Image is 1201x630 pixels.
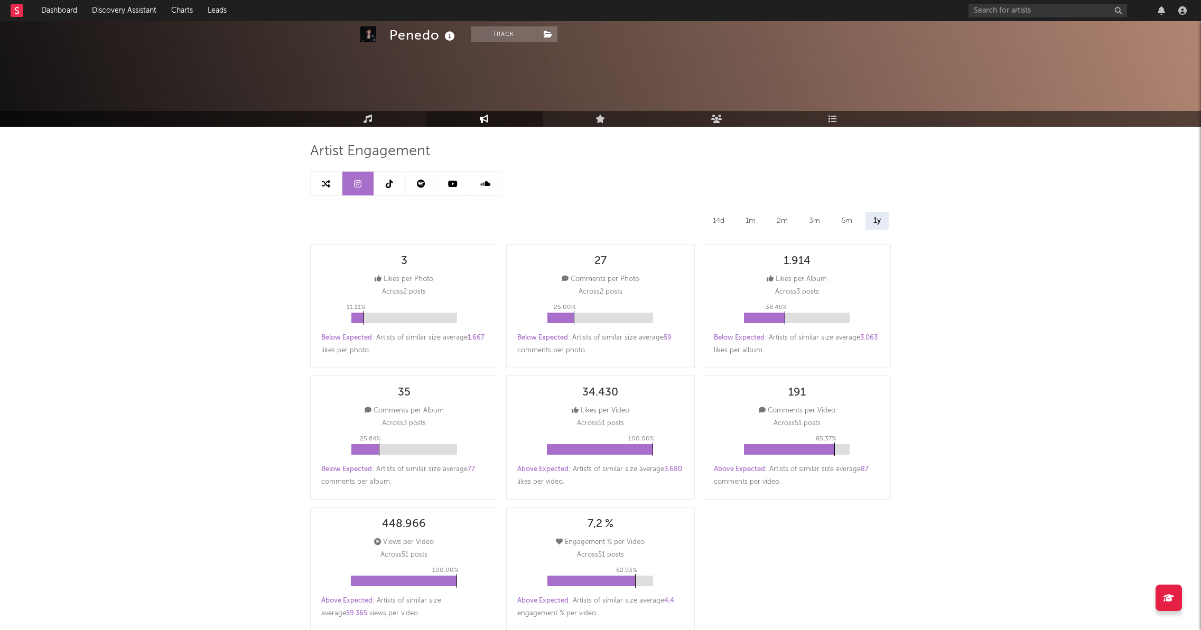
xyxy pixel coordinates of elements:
div: 1.914 [784,255,811,268]
div: : Artists of similar size average likes per video . [517,463,684,488]
div: : Artists of similar size average views per video . [321,595,488,620]
span: 3.063 [860,334,878,341]
div: : Artists of similar size average likes per photo . [321,332,488,357]
p: 25.64 % [360,432,381,445]
span: 77 [468,466,475,473]
p: Across 51 posts [380,549,427,561]
div: Likes per Album [767,273,827,286]
div: Engagement % per Video [556,536,645,549]
p: Across 2 posts [382,286,426,298]
div: 27 [594,255,607,268]
p: Across 2 posts [579,286,622,298]
div: Comments per Video [759,405,835,417]
span: Above Expected [714,466,765,473]
div: Likes per Photo [375,273,433,286]
div: 1y [865,212,889,230]
span: 59.365 [346,610,367,617]
button: Track [471,26,537,42]
p: Across 51 posts [577,417,624,430]
span: Above Expected [517,597,569,604]
div: 1m [738,212,764,230]
div: 34.430 [582,387,618,399]
p: Across 51 posts [774,417,821,430]
div: : Artists of similar size average comments per photo . [517,332,684,357]
div: Views per Video [374,536,434,549]
div: : Artists of similar size average engagement % per video . [517,595,684,620]
p: 38.46 % [766,301,787,314]
div: 448.966 [382,518,426,531]
div: 14d [705,212,732,230]
div: 35 [398,387,411,399]
span: 87 [861,466,869,473]
div: 6m [833,212,860,230]
div: Comments per Album [365,405,444,417]
div: 2m [769,212,796,230]
span: Below Expected [321,466,372,473]
div: Likes per Video [572,405,629,417]
span: 59 [664,334,672,341]
span: Below Expected [714,334,765,341]
span: Below Expected [517,334,568,341]
span: Above Expected [517,466,569,473]
p: 82.93 % [616,564,637,577]
input: Search for artists [969,4,1127,17]
span: Artist Engagement [310,145,430,158]
p: Across 51 posts [577,549,624,561]
div: Comments per Photo [562,273,639,286]
span: Above Expected [321,597,373,604]
span: Below Expected [321,334,372,341]
div: Penedo [389,26,458,44]
div: : Artists of similar size average comments per video . [714,463,880,488]
div: 3m [801,212,828,230]
div: 7,2 % [588,518,613,531]
div: 3 [401,255,407,268]
p: 100.00 % [432,564,459,577]
div: : Artists of similar size average comments per album . [321,463,488,488]
p: Across 3 posts [382,417,426,430]
p: Across 3 posts [775,286,819,298]
p: 85.37 % [816,432,836,445]
p: 11.11 % [347,301,366,314]
span: 4,4 [664,597,674,604]
span: 3.680 [664,466,682,473]
div: : Artists of similar size average likes per album . [714,332,880,357]
p: 100.00 % [628,432,655,445]
div: 191 [788,387,806,399]
p: 25.00 % [554,301,576,314]
span: 1.667 [468,334,485,341]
